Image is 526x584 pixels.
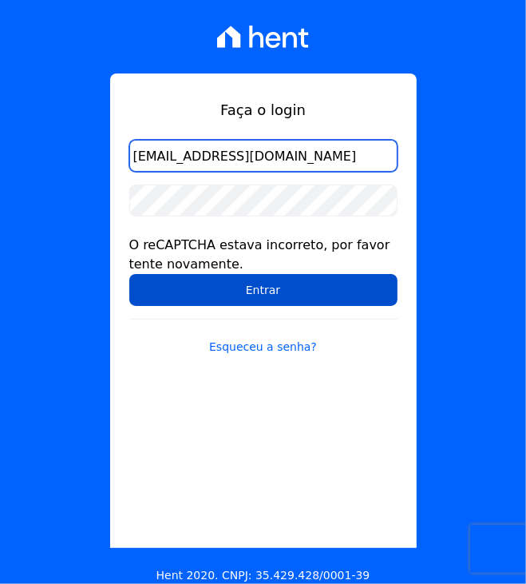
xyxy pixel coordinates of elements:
[129,99,397,121] h1: Faça o login
[129,140,397,172] input: Email
[129,274,397,306] input: Entrar
[156,567,370,584] p: Hent 2020. CNPJ: 35.429.428/0001-39
[129,236,397,274] div: O reCAPTCHA estava incorreto, por favor tente novamente.
[129,319,397,356] a: Esqueceu a senha?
